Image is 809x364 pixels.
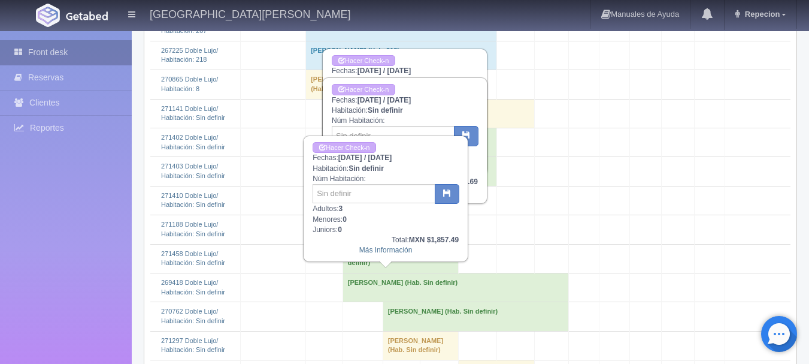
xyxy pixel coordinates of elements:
b: Sin definir [368,106,403,115]
a: Hacer Check-in [313,142,376,154]
div: Total: [313,235,459,245]
a: Hacer Check-in [332,84,395,95]
b: Sin definir [349,164,384,173]
b: 3 [338,204,343,213]
input: Sin definir [332,126,455,145]
b: MXN $2,784.69 [428,178,478,186]
a: Más Información [359,246,413,254]
td: [PERSON_NAME] (Hab. Sin definir) [343,273,569,302]
b: 0 [338,225,342,234]
h4: [GEOGRAPHIC_DATA][PERSON_NAME] [150,6,350,21]
input: Sin definir [313,184,435,203]
img: Getabed [66,11,108,20]
b: MXN $1,857.49 [409,236,459,244]
td: [PERSON_NAME] (Hab. Sin definir) [383,331,458,360]
a: 271188 Doble Lujo/Habitación: Sin definir [161,221,225,237]
td: [PERSON_NAME] (Hab. Sin definir) [383,302,569,331]
td: [PERSON_NAME] (Hab. 218) [306,41,497,70]
a: 270865 Doble Lujo/Habitación: 8 [161,76,218,92]
img: Getabed [36,4,60,27]
a: 271410 Doble Lujo/Habitación: Sin definir [161,192,225,209]
a: 271458 Doble Lujo/Habitación: Sin definir [161,250,225,267]
div: Fechas: Habitación: Núm Habitación: Adultos: Menores: Juniors: [304,137,467,261]
a: 271403 Doble Lujo/Habitación: Sin definir [161,163,225,179]
a: 269418 Doble Lujo/Habitación: Sin definir [161,279,225,296]
td: [PERSON_NAME] (Hab. 8) [306,70,383,99]
a: 271402 Doble Lujo/Habitación: Sin definir [161,134,225,151]
b: [DATE] / [DATE] [338,154,392,162]
a: 271297 Doble Lujo/Habitación: Sin definir [161,337,225,354]
a: 270762 Doble Lujo/Habitación: Sin definir [161,308,225,324]
b: [DATE] / [DATE] [357,67,411,75]
a: 271141 Doble Lujo/Habitación: Sin definir [161,105,225,122]
b: [DATE] / [DATE] [357,96,411,104]
span: Repecion [742,10,780,19]
a: 267225 Doble Lujo/Habitación: 218 [161,47,218,64]
a: 271367 Doble Lujo/Habitación: 207 [161,17,218,34]
div: Fechas: Habitación: Núm Habitación: Adultos: Menores: Juniors: [323,79,486,203]
div: Fechas: Habitación: Núm Habitación: Adultos: Menores: Juniors: [323,50,486,174]
b: 0 [343,215,347,224]
a: Hacer Check-in [332,55,395,67]
div: Total: [332,177,478,187]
